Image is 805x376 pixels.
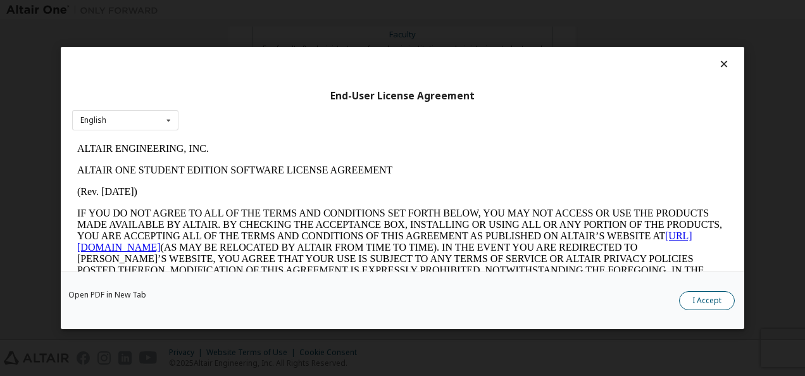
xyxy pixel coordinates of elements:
[72,90,733,103] div: End-User License Agreement
[5,70,656,172] p: IF YOU DO NOT AGREE TO ALL OF THE TERMS AND CONDITIONS SET FORTH BELOW, YOU MAY NOT ACCESS OR USE...
[5,27,656,38] p: ALTAIR ONE STUDENT EDITION SOFTWARE LICENSE AGREEMENT
[5,48,656,60] p: (Rev. [DATE])
[679,291,735,310] button: I Accept
[5,5,656,16] p: ALTAIR ENGINEERING, INC.
[68,291,146,299] a: Open PDF in New Tab
[80,116,106,124] div: English
[5,92,620,115] a: [URL][DOMAIN_NAME]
